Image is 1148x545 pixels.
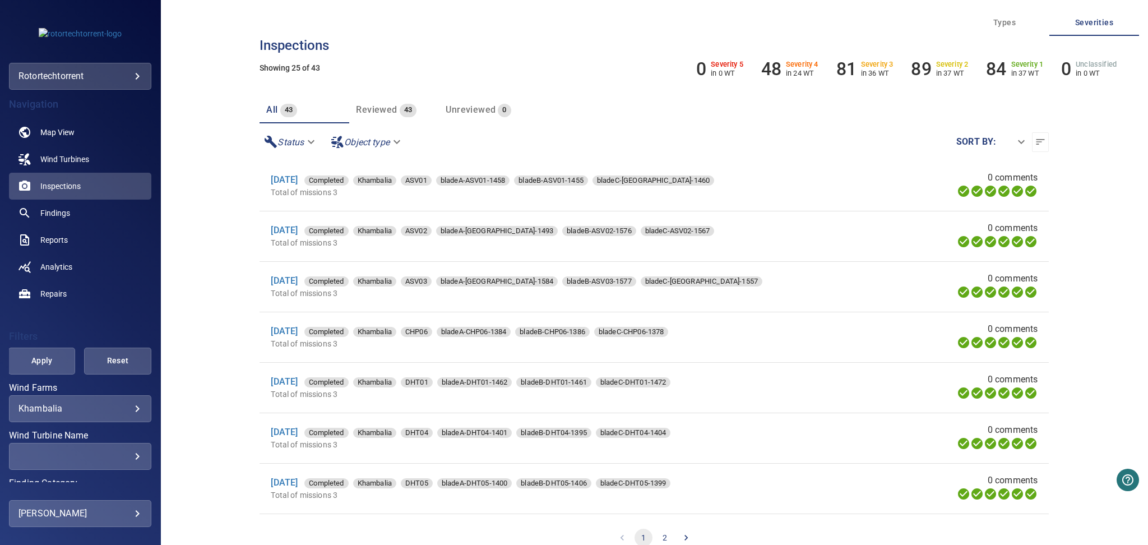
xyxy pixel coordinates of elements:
[1061,58,1117,80] li: Severity Unclassified
[9,63,151,90] div: rotortechtorrent
[957,285,970,299] svg: Uploading 100%
[436,175,510,186] span: bladeA-ASV01-1458
[997,386,1011,400] svg: ML Processing 100%
[271,389,815,400] p: Total of missions 3
[401,327,432,337] div: CHP06
[266,104,277,115] span: All
[596,478,671,489] span: bladeC-DHT05-1399
[936,61,969,68] h6: Severity 2
[562,225,636,237] span: bladeB-ASV02-1576
[40,234,68,246] span: Reports
[260,38,1049,53] h3: Inspections
[997,285,1011,299] svg: ML Processing 100%
[401,478,433,489] span: DHT05
[304,377,348,388] span: Completed
[988,221,1038,235] span: 0 comments
[1011,285,1024,299] svg: Matching 100%
[1011,336,1024,349] svg: Matching 100%
[988,272,1038,285] span: 0 comments
[786,61,818,68] h6: Severity 4
[988,322,1038,336] span: 0 comments
[40,127,75,138] span: Map View
[401,427,433,438] span: DHT04
[641,276,762,287] span: bladeC-[GEOGRAPHIC_DATA]-1557
[988,373,1038,386] span: 0 comments
[304,478,348,488] div: Completed
[957,235,970,248] svg: Uploading 100%
[562,226,636,236] div: bladeB-ASV02-1576
[861,69,894,77] p: in 36 WT
[786,69,818,77] p: in 24 WT
[401,175,432,186] span: ASV01
[562,276,636,287] span: bladeB-ASV03-1577
[400,104,417,117] span: 43
[9,431,151,440] label: Wind Turbine Name
[9,146,151,173] a: windturbines noActive
[401,225,432,237] span: ASV02
[437,377,512,388] span: bladeA-DHT01-1462
[271,275,298,286] a: [DATE]
[997,437,1011,450] svg: ML Processing 100%
[997,336,1011,349] svg: ML Processing 100%
[596,428,671,438] div: bladeC-DHT04-1404
[1024,437,1038,450] svg: Classification 100%
[911,58,968,80] li: Severity 2
[1024,386,1038,400] svg: Classification 100%
[40,288,67,299] span: Repairs
[761,58,781,80] h6: 48
[271,326,298,336] a: [DATE]
[9,280,151,307] a: repairs noActive
[401,428,433,438] div: DHT04
[711,69,743,77] p: in 0 WT
[40,181,81,192] span: Inspections
[970,487,984,501] svg: Data Formatted 100%
[304,225,348,237] span: Completed
[436,276,558,287] div: bladeA-[GEOGRAPHIC_DATA]-1584
[437,478,512,488] div: bladeA-DHT05-1400
[970,184,984,198] svg: Data Formatted 100%
[1024,184,1038,198] svg: Classification 100%
[515,327,590,337] div: bladeB-CHP06-1386
[984,184,997,198] svg: Selecting 100%
[984,386,997,400] svg: Selecting 100%
[836,58,857,80] h6: 81
[353,377,396,388] span: Khambalia
[9,227,151,253] a: reports noActive
[1076,61,1117,68] h6: Unclassified
[304,326,348,338] span: Completed
[401,326,432,338] span: CHP06
[1076,69,1117,77] p: in 0 WT
[271,225,298,235] a: [DATE]
[592,175,714,186] span: bladeC-[GEOGRAPHIC_DATA]-1460
[436,226,558,236] div: bladeA-[GEOGRAPHIC_DATA]-1493
[446,104,496,115] span: Unreviewed
[353,327,396,337] div: Khambalia
[997,184,1011,198] svg: ML Processing 100%
[304,175,348,186] div: Completed
[18,403,142,414] div: Khambalia
[984,235,997,248] svg: Selecting 100%
[596,478,671,488] div: bladeC-DHT05-1399
[957,487,970,501] svg: Uploading 100%
[516,377,591,388] span: bladeB-DHT01-1461
[1024,487,1038,501] svg: Classification 100%
[8,348,75,375] button: Apply
[271,439,815,450] p: Total of missions 3
[957,184,970,198] svg: Uploading 100%
[996,132,1032,152] div: ​
[696,58,706,80] h6: 0
[1024,336,1038,349] svg: Classification 100%
[436,225,558,237] span: bladeA-[GEOGRAPHIC_DATA]-1493
[271,376,298,387] a: [DATE]
[437,377,512,387] div: bladeA-DHT01-1462
[957,336,970,349] svg: Uploading 100%
[271,237,836,248] p: Total of missions 3
[997,487,1011,501] svg: ML Processing 100%
[437,428,512,438] div: bladeA-DHT04-1401
[516,478,591,489] span: bladeB-DHT05-1406
[304,175,348,186] span: Completed
[988,171,1038,184] span: 0 comments
[437,427,512,438] span: bladeA-DHT04-1401
[956,137,996,146] label: Sort by :
[594,327,669,337] div: bladeC-CHP06-1378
